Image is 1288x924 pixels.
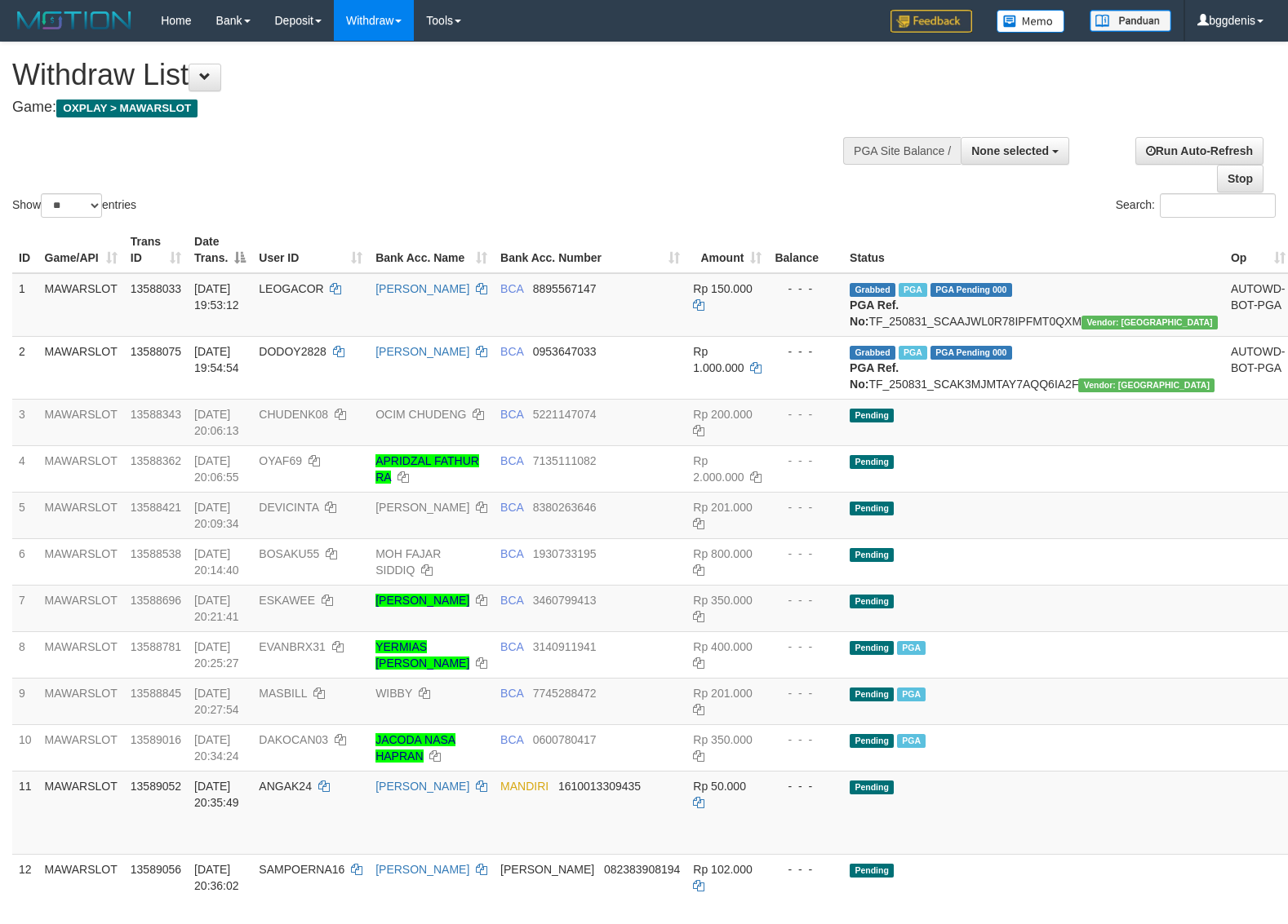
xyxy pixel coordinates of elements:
[252,227,369,273] th: User ID: activate to sort column ascending
[124,227,188,273] th: Trans ID: activate to sort column ascending
[38,399,124,445] td: MAWARSLOT
[12,273,38,337] td: 1
[775,861,837,878] div: - - -
[38,538,124,585] td: MAWARSLOT
[41,193,102,218] select: Showentries
[12,585,38,631] td: 7
[693,501,752,514] span: Rp 201.000
[38,445,124,492] td: MAWARSLOT
[131,408,181,421] span: 13588343
[850,864,894,878] span: Pending
[131,547,181,560] span: 13588538
[775,639,837,655] div: - - -
[38,771,124,854] td: MAWARSLOT
[259,594,315,607] span: ESKAWEE
[850,455,894,469] span: Pending
[843,137,961,165] div: PGA Site Balance /
[38,678,124,724] td: MAWARSLOT
[375,454,479,484] a: APRIDZAL FATHUR RA
[971,144,1049,157] span: None selected
[693,282,752,295] span: Rp 150.000
[131,594,181,607] span: 13588696
[897,641,926,655] span: Marked by bggfebrii
[899,283,927,297] span: Marked by bggfebrii
[131,501,181,514] span: 13588421
[194,863,239,892] span: [DATE] 20:36:02
[38,273,124,337] td: MAWARSLOT
[850,548,894,562] span: Pending
[259,408,328,421] span: CHUDENK08
[56,99,198,117] span: OXPLAY > MAWARSLOT
[494,227,686,273] th: Bank Acc. Number: activate to sort column ascending
[930,283,1012,297] span: PGA Pending
[259,863,344,876] span: SAMPOERNA16
[500,408,523,421] span: BCA
[890,10,972,33] img: Feedback.jpg
[850,298,899,328] b: PGA Ref. No:
[12,227,38,273] th: ID
[850,641,894,655] span: Pending
[375,501,469,514] a: [PERSON_NAME]
[375,345,469,358] a: [PERSON_NAME]
[131,640,181,653] span: 13588781
[38,227,124,273] th: Game/API: activate to sort column ascending
[188,227,252,273] th: Date Trans.: activate to sort column descending
[194,408,239,437] span: [DATE] 20:06:13
[38,585,124,631] td: MAWARSLOT
[693,454,744,484] span: Rp 2.000.000
[533,454,597,467] span: Copy 7135111082 to clipboard
[259,501,318,514] span: DEVICINTA
[693,547,752,560] span: Rp 800.000
[500,863,594,876] span: [PERSON_NAME]
[131,345,181,358] span: 13588075
[194,282,239,312] span: [DATE] 19:53:12
[775,453,837,469] div: - - -
[775,343,837,360] div: - - -
[693,863,752,876] span: Rp 102.000
[194,687,239,716] span: [DATE] 20:27:54
[259,282,323,295] span: LEOGACOR
[533,501,597,514] span: Copy 8380263646 to clipboard
[500,282,523,295] span: BCA
[500,780,549,793] span: MANDIRI
[12,538,38,585] td: 6
[500,594,523,607] span: BCA
[533,345,597,358] span: Copy 0953647033 to clipboard
[369,227,494,273] th: Bank Acc. Name: activate to sort column ascending
[850,734,894,748] span: Pending
[693,733,752,746] span: Rp 350.000
[775,546,837,562] div: - - -
[533,594,597,607] span: Copy 3460799413 to clipboard
[686,227,768,273] th: Amount: activate to sort column ascending
[375,282,469,295] a: [PERSON_NAME]
[500,733,523,746] span: BCA
[850,346,895,360] span: Grabbed
[604,863,680,876] span: Copy 082383908194 to clipboard
[12,99,842,116] h4: Game:
[131,282,181,295] span: 13588033
[12,445,38,492] td: 4
[897,734,926,748] span: Marked by bggfebrii
[259,780,312,793] span: ANGAK24
[38,492,124,538] td: MAWARSLOT
[775,685,837,701] div: - - -
[843,273,1224,337] td: TF_250831_SCAAJWL0R78IPFMT0QXM
[375,687,412,700] a: WIBBY
[533,408,597,421] span: Copy 5221147074 to clipboard
[500,687,523,700] span: BCA
[12,724,38,771] td: 10
[850,409,894,422] span: Pending
[375,863,469,876] a: [PERSON_NAME]
[12,492,38,538] td: 5
[12,336,38,399] td: 2
[1081,316,1218,329] span: Vendor URL: https://secure10.1velocity.biz
[131,687,181,700] span: 13588845
[375,408,466,421] a: OCIM CHUDENG
[775,406,837,422] div: - - -
[897,687,926,701] span: Marked by bggfebrii
[1116,193,1276,218] label: Search:
[850,780,894,794] span: Pending
[12,193,136,218] label: Show entries
[775,778,837,794] div: - - -
[775,732,837,748] div: - - -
